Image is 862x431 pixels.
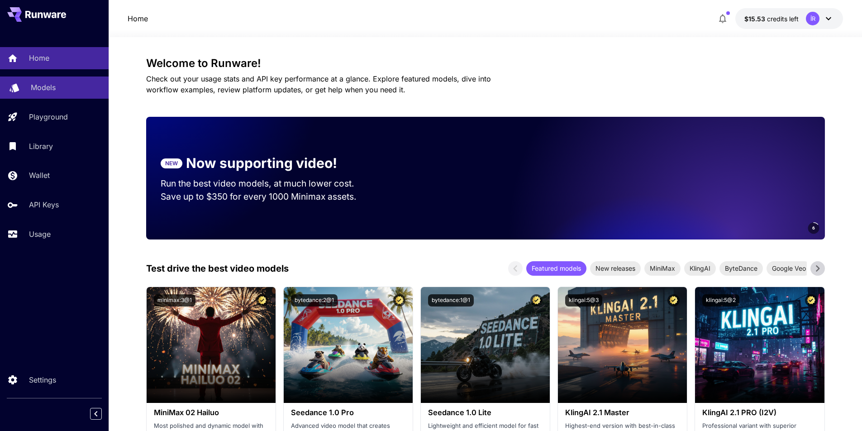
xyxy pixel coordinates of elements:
[161,177,371,190] p: Run the best video models, at much lower cost.
[29,141,53,152] p: Library
[684,263,716,273] span: KlingAI
[684,261,716,276] div: KlingAI
[805,294,817,306] button: Certified Model – Vetted for best performance and includes a commercial license.
[428,408,543,417] h3: Seedance 1.0 Lite
[719,263,763,273] span: ByteDance
[767,15,799,23] span: credits left
[590,263,641,273] span: New releases
[558,287,687,403] img: alt
[767,261,811,276] div: Google Veo
[590,261,641,276] div: New releases
[767,263,811,273] span: Google Veo
[31,82,56,93] p: Models
[128,13,148,24] nav: breadcrumb
[147,287,276,403] img: alt
[530,294,543,306] button: Certified Model – Vetted for best performance and includes a commercial license.
[97,406,109,422] div: Collapse sidebar
[744,15,767,23] span: $15.53
[565,408,680,417] h3: KlingAI 2.1 Master
[428,294,474,306] button: bytedance:1@1
[29,53,49,63] p: Home
[526,263,586,273] span: Featured models
[695,287,824,403] img: alt
[644,263,681,273] span: MiniMax
[702,294,739,306] button: klingai:5@2
[744,14,799,24] div: $15.53044
[806,12,819,25] div: İR
[161,190,371,203] p: Save up to $350 for every 1000 Minimax assets.
[256,294,268,306] button: Certified Model – Vetted for best performance and includes a commercial license.
[565,294,602,306] button: klingai:5@3
[154,408,268,417] h3: MiniMax 02 Hailuo
[291,408,405,417] h3: Seedance 1.0 Pro
[526,261,586,276] div: Featured models
[29,229,51,239] p: Usage
[29,199,59,210] p: API Keys
[186,153,337,173] p: Now supporting video!
[291,294,338,306] button: bytedance:2@1
[702,408,817,417] h3: KlingAI 2.1 PRO (I2V)
[146,57,825,70] h3: Welcome to Runware!
[812,225,815,231] span: 5
[29,111,68,122] p: Playground
[154,294,195,306] button: minimax:3@1
[146,74,491,94] span: Check out your usage stats and API key performance at a glance. Explore featured models, dive int...
[29,170,50,181] p: Wallet
[146,262,289,275] p: Test drive the best video models
[284,287,413,403] img: alt
[644,261,681,276] div: MiniMax
[393,294,405,306] button: Certified Model – Vetted for best performance and includes a commercial license.
[735,8,843,29] button: $15.53044İR
[719,261,763,276] div: ByteDance
[29,374,56,385] p: Settings
[667,294,680,306] button: Certified Model – Vetted for best performance and includes a commercial license.
[421,287,550,403] img: alt
[90,408,102,420] button: Collapse sidebar
[128,13,148,24] a: Home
